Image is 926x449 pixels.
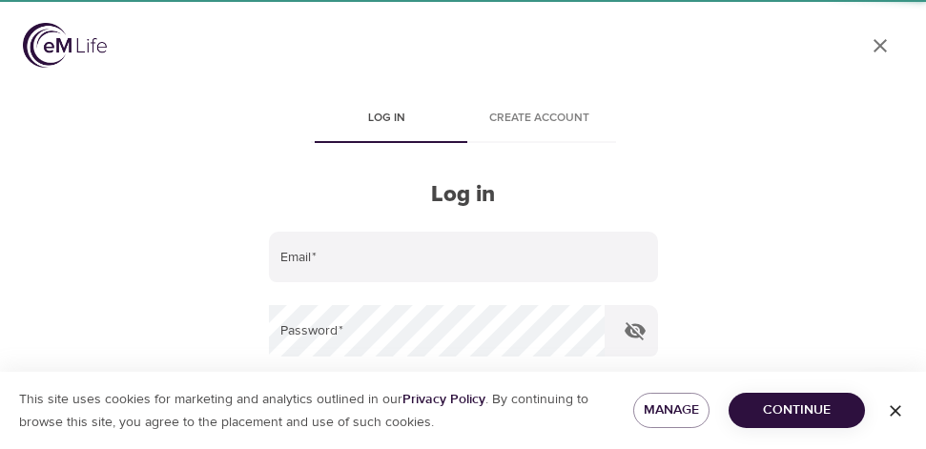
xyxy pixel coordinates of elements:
span: Create account [475,109,605,129]
span: Manage [648,398,694,422]
span: Continue [744,398,850,422]
span: Log in [322,109,452,129]
img: logo [23,23,107,68]
a: Privacy Policy [402,391,485,408]
h2: Log in [269,181,658,209]
div: disabled tabs example [269,97,658,143]
button: Continue [729,393,865,428]
a: close [857,23,903,69]
button: Manage [633,393,710,428]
